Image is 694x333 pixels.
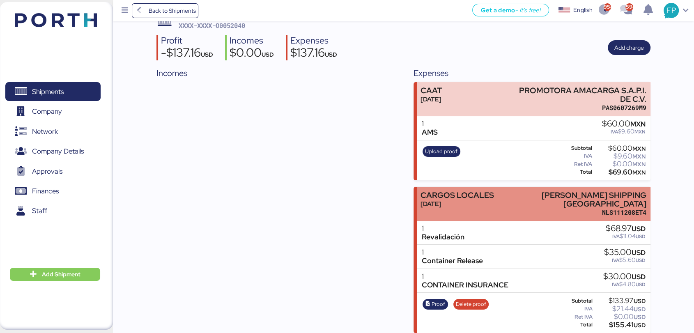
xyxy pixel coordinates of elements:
div: Total [557,322,593,328]
a: Company Details [5,142,101,161]
div: $35.00 [604,248,646,257]
span: MXN [632,161,646,168]
span: Approvals [32,165,62,177]
span: Shipments [32,86,64,98]
span: USD [634,305,646,313]
div: $5.60 [604,257,646,263]
a: Company [5,102,101,121]
div: Ret IVA [557,314,593,320]
div: $137.16 [290,47,337,61]
span: USD [636,257,646,264]
div: -$137.16 [161,47,213,61]
a: Network [5,122,101,141]
span: MXN [634,129,646,135]
span: Delete proof [456,300,486,309]
a: Shipments [5,82,101,101]
button: Proof [423,299,448,310]
div: Expenses [414,67,650,79]
div: AMS [422,128,438,137]
button: Delete proof [453,299,489,310]
div: CONTAINER INSURANCE [422,281,508,289]
button: Upload proof [423,146,460,157]
span: FP [666,5,676,16]
span: MXN [630,119,646,129]
div: CARGOS LOCALES [421,191,494,200]
div: Incomes [156,67,393,79]
div: $9.60 [602,129,646,135]
span: MXN [632,145,646,152]
a: Finances [5,182,101,201]
div: PAS0607269M9 [511,103,646,112]
span: USD [632,224,646,233]
div: $60.00 [594,145,646,152]
div: Container Release [422,257,483,265]
div: Total [557,169,592,175]
span: Add Shipment [42,269,80,279]
div: $60.00 [602,119,646,129]
div: 1 [422,248,483,257]
div: $0.00 [230,47,274,61]
span: Finances [32,185,59,197]
div: 1 [422,224,464,233]
span: IVA [612,257,619,264]
span: USD [632,248,646,257]
div: NLS111208ET4 [511,208,646,217]
div: $133.97 [594,298,646,304]
span: Company Details [32,145,84,157]
div: IVA [557,306,593,312]
button: Add Shipment [10,268,100,281]
div: $68.97 [606,224,646,233]
button: Menu [118,4,132,18]
div: 1 [422,272,508,281]
div: Ret IVA [557,161,592,167]
span: Staff [32,205,47,217]
a: Approvals [5,162,101,181]
div: $69.60 [594,169,646,175]
div: CAAT [421,86,442,95]
span: USD [632,272,646,281]
span: Back to Shipments [148,6,195,16]
span: XXXX-XXXX-O0052040 [179,21,245,30]
span: USD [636,281,646,288]
div: English [573,6,592,14]
div: 1 [422,119,438,128]
span: USD [201,51,213,58]
span: USD [262,51,274,58]
span: IVA [611,129,618,135]
span: MXN [632,169,646,176]
div: $21.44 [594,306,646,312]
span: Company [32,106,62,117]
button: Add charge [608,40,650,55]
div: $0.00 [594,161,646,167]
div: $155.41 [594,322,646,328]
span: Network [32,126,58,138]
span: Add charge [614,43,644,53]
div: Revalidación [422,233,464,241]
div: [DATE] [421,200,494,208]
div: Subtotal [557,145,592,151]
span: IVA [612,281,619,288]
span: USD [634,322,646,329]
span: IVA [612,233,620,240]
div: Expenses [290,35,337,47]
div: $0.00 [594,314,646,320]
div: $30.00 [603,272,646,281]
div: $11.04 [606,233,646,239]
span: USD [634,313,646,321]
a: Staff [5,202,101,220]
div: $9.60 [594,153,646,159]
div: PROMOTORA AMACARGA S.A.P.I. DE C.V. [511,86,646,103]
span: USD [325,51,337,58]
div: $4.80 [603,281,646,287]
div: IVA [557,153,592,159]
span: Upload proof [425,147,457,156]
div: [DATE] [421,95,442,103]
span: USD [636,233,646,240]
div: [PERSON_NAME] SHIPPING [GEOGRAPHIC_DATA] [511,191,646,208]
div: Subtotal [557,298,593,304]
span: USD [634,297,646,305]
span: MXN [632,153,646,160]
a: Back to Shipments [132,3,199,18]
div: Incomes [230,35,274,47]
div: Profit [161,35,213,47]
